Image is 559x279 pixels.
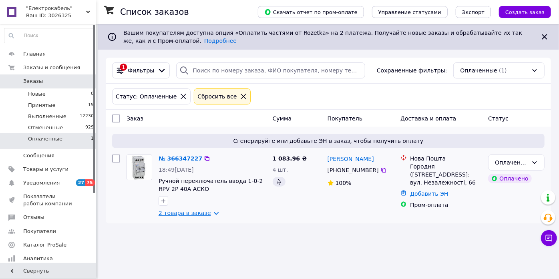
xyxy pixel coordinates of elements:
span: Сгенерируйте или добавьте ЭН в заказ, чтобы получить оплату [115,137,541,145]
span: Создать заказ [505,9,545,15]
span: Покупатели [23,228,56,235]
span: 0 [91,90,94,98]
a: Добавить ЭН [410,191,448,197]
span: Уведомления [23,179,60,187]
span: 19 [88,102,94,109]
span: Заказы [23,78,43,85]
input: Поиск по номеру заказа, ФИО покупателя, номеру телефона, Email, номеру накладной [176,62,365,78]
span: Каталог ProSale [23,241,66,249]
button: Скачать отчет по пром-оплате [258,6,364,18]
a: [PERSON_NAME] [328,155,374,163]
button: Экспорт [456,6,491,18]
div: Статус: Оплаченные [114,92,178,101]
button: Создать заказ [499,6,551,18]
span: Управление статусами [378,9,441,15]
a: Создать заказ [491,8,551,15]
div: Нова Пошта [410,155,482,163]
span: Статус [488,115,509,122]
div: Городня ([STREET_ADDRESS]: вул. Незалежності, 66 [410,163,482,187]
span: Выполненные [28,113,66,120]
span: Аналитика [23,255,53,262]
a: Ручной переключатель ввода 1-0-2 RPV 2P 40A АСКО [159,178,263,192]
span: 27 [76,179,85,186]
div: Сбросить все [196,92,238,101]
span: Отзывы [23,214,44,221]
input: Поиск [4,28,94,43]
span: Отмененные [28,124,63,131]
span: Показатели работы компании [23,193,74,207]
span: (1) [499,67,507,74]
span: Фильтры [128,66,154,74]
span: Новые [28,90,46,98]
span: Покупатель [328,115,363,122]
span: Сохраненные фильтры: [377,66,447,74]
span: "Електрокабель" [26,5,86,12]
span: Оплаченные [28,135,62,143]
span: Вашим покупателям доступна опция «Оплатить частями от Rozetka» на 2 платежа. Получайте новые зака... [123,30,522,44]
span: Скачать отчет по пром-оплате [264,8,358,16]
div: Ваш ID: 3026325 [26,12,96,19]
a: 2 товара в заказе [159,210,211,216]
span: 4 шт. [273,167,288,173]
button: Управление статусами [372,6,448,18]
span: Главная [23,50,46,58]
div: [PHONE_NUMBER] [326,165,380,176]
div: Пром-оплата [410,201,482,209]
span: 75 [85,179,95,186]
span: 1 [91,135,94,143]
span: Принятые [28,102,56,109]
span: Товары и услуги [23,166,68,173]
button: Чат с покупателем [541,230,557,246]
span: Оплаченные [460,66,497,74]
span: Заказ [127,115,143,122]
img: Фото товару [127,155,152,180]
a: Подробнее [204,38,237,44]
span: Доставка и оплата [400,115,456,122]
span: Сообщения [23,152,54,159]
a: Фото товару [127,155,152,180]
h1: Список заказов [120,7,189,17]
a: № 366347227 [159,155,202,162]
span: 12230 [80,113,94,120]
span: Заказы и сообщения [23,64,80,71]
div: Оплачено [488,174,531,183]
span: 18:49[DATE] [159,167,194,173]
span: 100% [336,180,352,186]
span: 1 083.96 ₴ [273,155,307,162]
span: Сумма [273,115,292,122]
span: Экспорт [462,9,485,15]
span: 929 [85,124,94,131]
div: Оплаченный [495,158,528,167]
